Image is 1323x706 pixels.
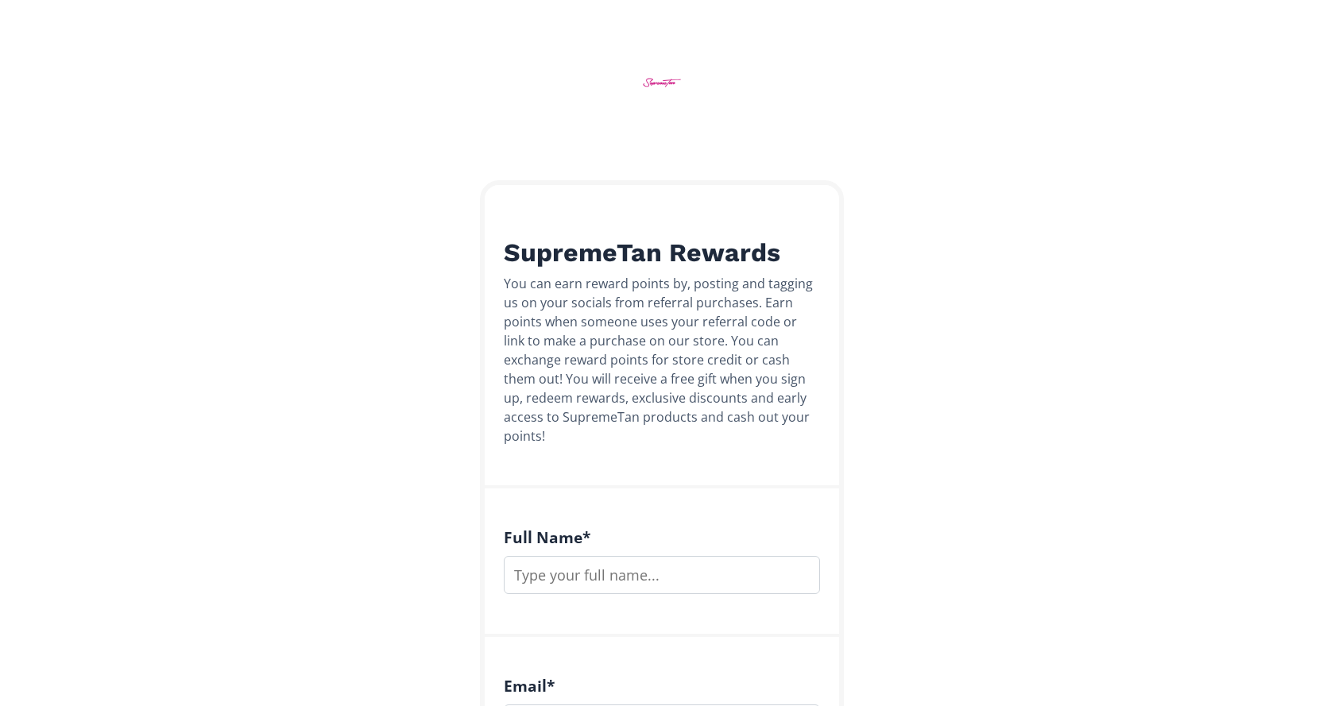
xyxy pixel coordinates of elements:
[504,528,820,546] h4: Full Name *
[632,52,691,112] img: BtZWWMaMEGZe
[504,677,820,695] h4: Email *
[504,237,820,268] h2: SupremeTan Rewards
[504,274,820,446] div: You can earn reward points by, posting and tagging us on your socials from referral purchases. Ea...
[504,556,820,594] input: Type your full name...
